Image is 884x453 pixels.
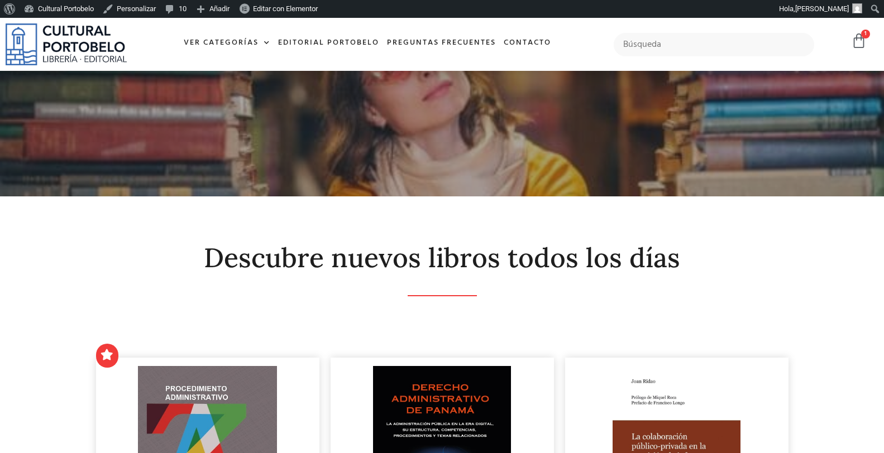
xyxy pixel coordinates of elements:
span: 1 [861,30,870,38]
a: Preguntas frecuentes [383,31,500,55]
span: [PERSON_NAME] [795,4,849,13]
a: Ver Categorías [180,31,274,55]
a: Editorial Portobelo [274,31,383,55]
h2: Descubre nuevos libros todos los días [96,243,789,273]
a: Contacto [500,31,555,55]
input: Búsqueda [614,33,814,56]
a: 1 [851,33,867,49]
span: Editar con Elementor [253,4,318,13]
